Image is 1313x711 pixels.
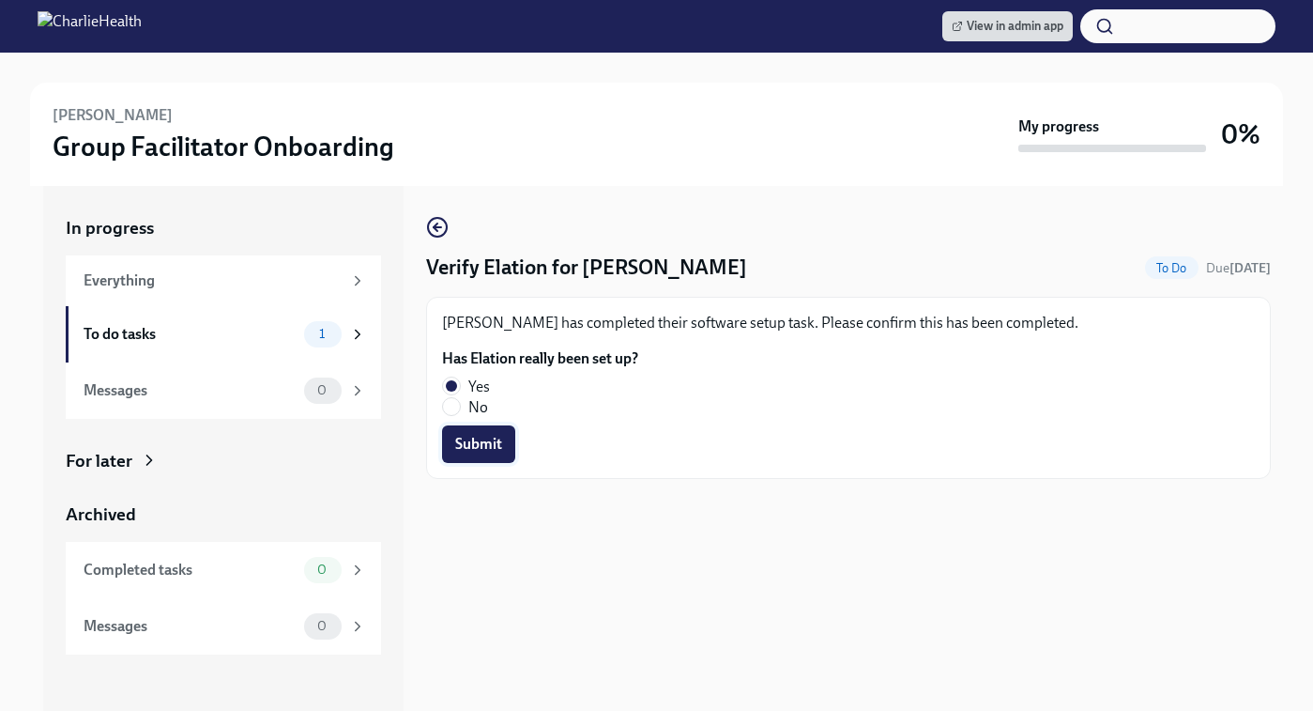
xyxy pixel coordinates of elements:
[84,616,297,637] div: Messages
[66,216,381,240] a: In progress
[1221,117,1260,151] h3: 0%
[66,306,381,363] a: To do tasks1
[66,255,381,306] a: Everything
[468,377,490,397] span: Yes
[66,363,381,419] a: Messages0
[66,449,381,473] a: For later
[66,542,381,598] a: Completed tasks0
[942,11,1073,41] a: View in admin app
[84,270,342,291] div: Everything
[306,563,338,577] span: 0
[84,324,297,345] div: To do tasks
[1229,260,1271,276] strong: [DATE]
[66,502,381,527] a: Archived
[308,327,336,341] span: 1
[1206,259,1271,277] span: September 10th, 2025 10:00
[1206,260,1271,276] span: Due
[442,313,1255,333] p: [PERSON_NAME] has completed their software setup task. Please confirm this has been completed.
[66,449,132,473] div: For later
[84,380,297,401] div: Messages
[442,425,515,463] button: Submit
[952,17,1063,36] span: View in admin app
[38,11,142,41] img: CharlieHealth
[468,397,488,418] span: No
[1145,261,1198,275] span: To Do
[306,619,338,633] span: 0
[455,435,502,454] span: Submit
[306,383,338,397] span: 0
[53,130,394,163] h3: Group Facilitator Onboarding
[1018,116,1099,137] strong: My progress
[442,348,638,369] label: Has Elation really been set up?
[426,254,747,282] h4: Verify Elation for [PERSON_NAME]
[84,560,297,580] div: Completed tasks
[66,598,381,655] a: Messages0
[53,105,173,126] h6: [PERSON_NAME]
